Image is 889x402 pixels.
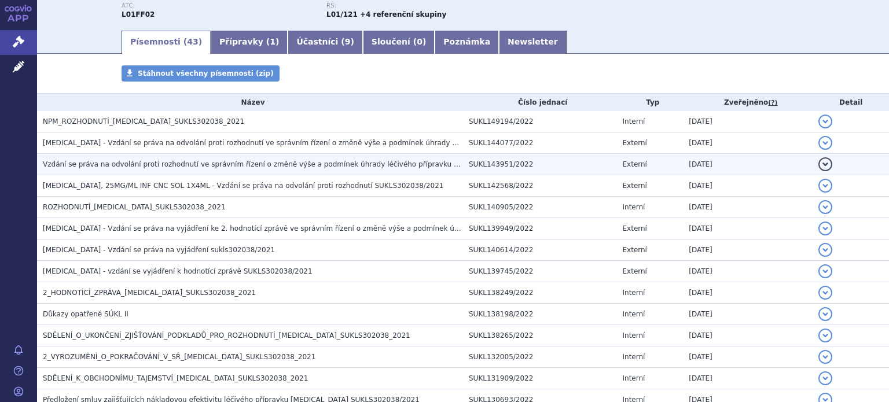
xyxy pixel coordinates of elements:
p: ATC: [122,2,315,9]
td: [DATE] [683,218,813,239]
abbr: (?) [768,99,777,107]
td: SUKL144077/2022 [463,132,617,154]
span: Externí [623,139,647,147]
button: detail [818,286,832,300]
span: Externí [623,246,647,254]
span: Keytruda, 25MG/ML INF CNC SOL 1X4ML - Vzdání se práva na odvolání proti rozhodnutí SUKLS302038/2021 [43,182,443,190]
a: Newsletter [499,31,567,54]
td: [DATE] [683,368,813,389]
span: Keytruda - Vzdání se práva na odvolání proti rozhodnutí ve správním řízení o změně výše a podmíne... [43,139,521,147]
a: Poznámka [435,31,499,54]
th: Detail [813,94,889,111]
td: SUKL138265/2022 [463,325,617,346]
button: detail [818,243,832,257]
th: Název [37,94,463,111]
td: SUKL142568/2022 [463,175,617,197]
span: Externí [623,224,647,233]
th: Typ [617,94,684,111]
span: Důkazy opatřené SÚKL II [43,310,128,318]
a: Sloučení (0) [363,31,435,54]
strong: +4 referenční skupiny [360,10,446,19]
td: SUKL131909/2022 [463,368,617,389]
a: Písemnosti (43) [122,31,211,54]
p: RS: [326,2,520,9]
span: 2_HODNOTÍCÍ_ZPRÁVA_KEYTRUDA_SUKLS302038_2021 [43,289,256,297]
button: detail [818,350,832,364]
span: Interní [623,374,645,382]
td: [DATE] [683,325,813,346]
span: KEYTRUDA - Vzdání se práva na vyjádření ke 2. hodnotící zprávě ve správním řízení o změně výše a ... [43,224,612,233]
span: Vzdání se práva na odvolání proti rozhodnutí ve správním řízení o změně výše a podmínek úhrady lé... [43,160,583,168]
button: detail [818,371,832,385]
th: Číslo jednací [463,94,617,111]
td: SUKL138198/2022 [463,304,617,325]
td: SUKL139949/2022 [463,218,617,239]
td: SUKL143951/2022 [463,154,617,175]
span: Interní [623,331,645,340]
span: Interní [623,310,645,318]
td: SUKL140905/2022 [463,197,617,218]
td: SUKL132005/2022 [463,346,617,368]
button: detail [818,179,832,193]
span: 0 [417,37,423,46]
span: KEYTRUDA - Vzdání se práva na vyjádření sukls302038/2021 [43,246,275,254]
button: detail [818,157,832,171]
td: SUKL140614/2022 [463,239,617,261]
td: [DATE] [683,132,813,154]
span: SDĚLENÍ_K_OBCHODNÍMU_TAJEMSTVÍ_KEYTRUDA_SUKLS302038_2021 [43,374,308,382]
button: detail [818,136,832,150]
td: SUKL138249/2022 [463,282,617,304]
span: Externí [623,267,647,275]
button: detail [818,329,832,342]
td: [DATE] [683,282,813,304]
span: SDĚLENÍ_O_UKONČENÍ_ZJIŠŤOVÁNÍ_PODKLADŮ_PRO_ROZHODNUTÍ_KEYTRUDA_SUKLS302038_2021 [43,331,410,340]
td: [DATE] [683,239,813,261]
span: Interní [623,289,645,297]
button: detail [818,200,832,214]
td: [DATE] [683,154,813,175]
td: [DATE] [683,346,813,368]
a: Stáhnout všechny písemnosti (zip) [122,65,280,82]
span: 2_VYROZUMĚNÍ_O_POKRAČOVÁNÍ_V_SŘ_KEYTRUDA_SUKLS302038_2021 [43,353,315,361]
span: Externí [623,160,647,168]
span: KEYTRUDA - vzdání se vyjádření k hodnotící zprávě SUKLS302038/2021 [43,267,313,275]
button: detail [818,307,832,321]
span: Externí [623,182,647,190]
span: Interní [623,203,645,211]
span: Stáhnout všechny písemnosti (zip) [138,69,274,78]
strong: pembrolizumab [326,10,358,19]
a: Přípravky (1) [211,31,288,54]
span: ROZHODNUTÍ_KEYTRUDA_SUKLS302038_2021 [43,203,226,211]
td: SUKL139745/2022 [463,261,617,282]
td: [DATE] [683,304,813,325]
span: 1 [270,37,275,46]
a: Účastníci (9) [288,31,362,54]
td: [DATE] [683,197,813,218]
td: [DATE] [683,175,813,197]
span: 9 [345,37,351,46]
span: Interní [623,353,645,361]
strong: PEMBROLIZUMAB [122,10,155,19]
button: detail [818,222,832,235]
button: detail [818,115,832,128]
span: 43 [187,37,198,46]
td: [DATE] [683,261,813,282]
td: [DATE] [683,111,813,132]
span: Interní [623,117,645,126]
span: NPM_ROZHODNUTÍ_KEYTRUDA_SUKLS302038_2021 [43,117,244,126]
button: detail [818,264,832,278]
td: SUKL149194/2022 [463,111,617,132]
th: Zveřejněno [683,94,813,111]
